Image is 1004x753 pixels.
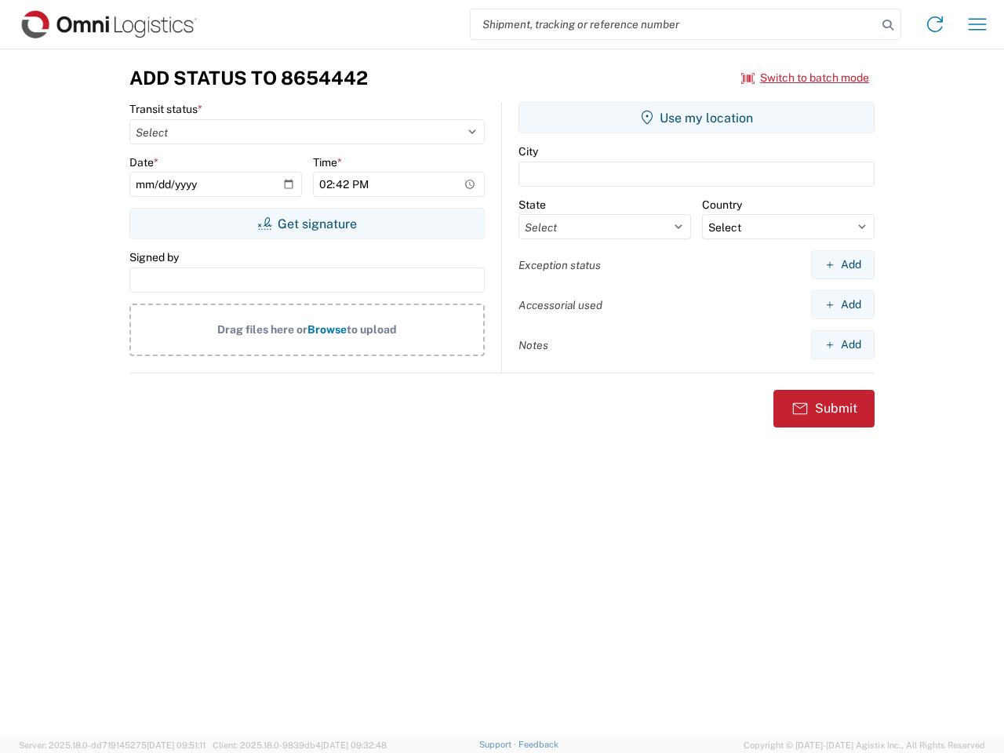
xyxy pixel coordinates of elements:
[811,250,875,279] button: Add
[129,250,179,264] label: Signed by
[321,740,387,750] span: [DATE] 09:32:48
[518,102,875,133] button: Use my location
[518,298,602,312] label: Accessorial used
[702,198,742,212] label: Country
[811,290,875,319] button: Add
[129,155,158,169] label: Date
[518,258,601,272] label: Exception status
[307,323,347,336] span: Browse
[518,338,548,352] label: Notes
[217,323,307,336] span: Drag files here or
[518,144,538,158] label: City
[471,9,877,39] input: Shipment, tracking or reference number
[129,67,368,89] h3: Add Status to 8654442
[811,330,875,359] button: Add
[147,740,206,750] span: [DATE] 09:51:11
[479,740,518,749] a: Support
[213,740,387,750] span: Client: 2025.18.0-9839db4
[518,198,546,212] label: State
[129,102,202,116] label: Transit status
[518,740,558,749] a: Feedback
[744,738,985,752] span: Copyright © [DATE]-[DATE] Agistix Inc., All Rights Reserved
[741,65,869,91] button: Switch to batch mode
[773,390,875,427] button: Submit
[129,208,485,239] button: Get signature
[313,155,342,169] label: Time
[347,323,397,336] span: to upload
[19,740,206,750] span: Server: 2025.18.0-dd719145275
